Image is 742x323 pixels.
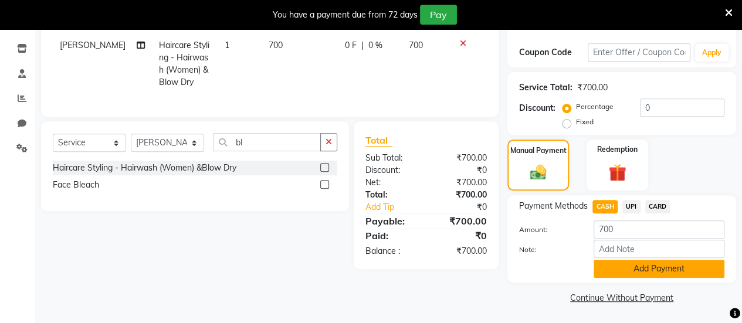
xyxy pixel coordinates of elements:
[213,133,321,151] input: Search or Scan
[695,44,729,62] button: Apply
[519,46,588,59] div: Coupon Code
[53,179,99,191] div: Face Bleach
[357,214,426,228] div: Payable:
[510,292,734,304] a: Continue Without Payment
[361,39,364,52] span: |
[269,40,283,50] span: 700
[576,101,614,112] label: Percentage
[426,176,496,189] div: ₹700.00
[426,189,496,201] div: ₹700.00
[345,39,357,52] span: 0 F
[357,201,438,213] a: Add Tip
[594,220,724,239] input: Amount
[510,145,567,156] label: Manual Payment
[594,240,724,258] input: Add Note
[426,152,496,164] div: ₹700.00
[519,102,555,114] div: Discount:
[357,189,426,201] div: Total:
[368,39,382,52] span: 0 %
[159,40,209,87] span: Haircare Styling - Hairwash (Women) &Blow Dry
[519,81,572,94] div: Service Total:
[525,163,552,182] img: _cash.svg
[577,81,608,94] div: ₹700.00
[357,152,426,164] div: Sub Total:
[357,229,426,243] div: Paid:
[426,245,496,257] div: ₹700.00
[510,244,585,255] label: Note:
[588,43,690,62] input: Enter Offer / Coupon Code
[273,9,418,21] div: You have a payment due from 72 days
[426,229,496,243] div: ₹0
[622,200,641,213] span: UPI
[576,117,594,127] label: Fixed
[408,40,422,50] span: 700
[426,214,496,228] div: ₹700.00
[365,134,392,147] span: Total
[438,201,496,213] div: ₹0
[357,176,426,189] div: Net:
[510,225,585,235] label: Amount:
[60,40,126,50] span: [PERSON_NAME]
[426,164,496,176] div: ₹0
[53,162,236,174] div: Haircare Styling - Hairwash (Women) &Blow Dry
[645,200,670,213] span: CARD
[225,40,229,50] span: 1
[603,162,632,183] img: _gift.svg
[519,200,588,212] span: Payment Methods
[597,144,638,155] label: Redemption
[420,5,457,25] button: Pay
[357,245,426,257] div: Balance :
[357,164,426,176] div: Discount:
[594,260,724,278] button: Add Payment
[592,200,618,213] span: CASH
